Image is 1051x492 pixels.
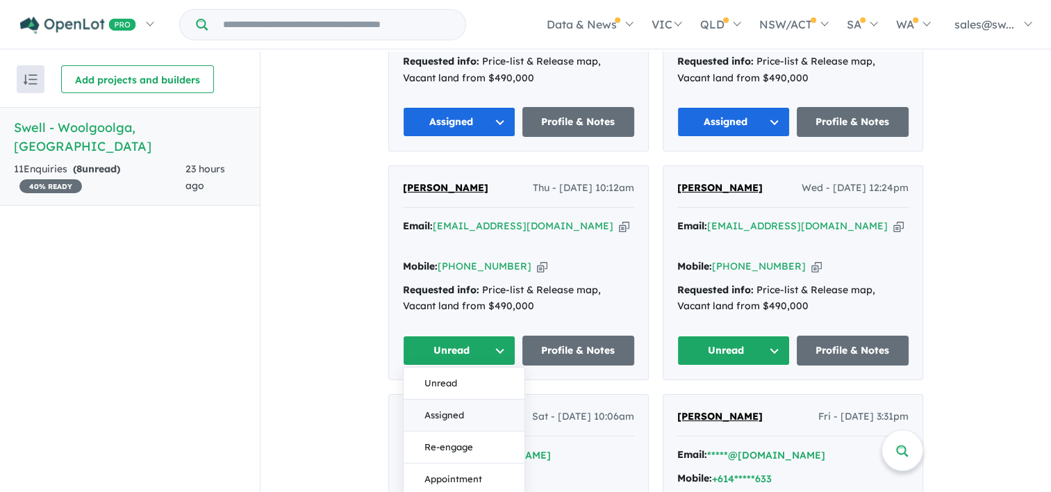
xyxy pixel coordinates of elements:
h5: Swell - Woolgoolga , [GEOGRAPHIC_DATA] [14,118,246,156]
button: Unread [403,336,515,366]
span: [PERSON_NAME] [677,181,763,194]
a: [PHONE_NUMBER] [712,260,806,272]
div: Price-list & Release map, Vacant land from $490,000 [677,282,909,315]
a: Profile & Notes [522,107,635,137]
span: Sat - [DATE] 10:06am [532,409,634,425]
input: Try estate name, suburb, builder or developer [210,10,463,40]
button: Copy [537,259,547,274]
span: sales@sw... [954,17,1014,31]
button: Assigned [403,107,515,137]
strong: Email: [677,220,707,232]
div: Price-list & Release map, Vacant land from $490,000 [677,54,909,87]
a: [PERSON_NAME] [403,180,488,197]
strong: Email: [403,220,433,232]
button: Add projects and builders [61,65,214,93]
strong: Requested info: [403,284,479,296]
strong: Requested info: [677,55,754,67]
span: 23 hours ago [185,163,225,192]
button: Copy [893,219,904,233]
strong: Mobile: [403,260,438,272]
strong: Mobile: [677,260,712,272]
strong: Email: [677,448,707,461]
span: [PERSON_NAME] [403,181,488,194]
span: Wed - [DATE] 12:24pm [802,180,909,197]
a: Profile & Notes [797,336,909,366]
strong: Mobile: [677,472,712,484]
a: [EMAIL_ADDRESS][DOMAIN_NAME] [707,220,888,232]
strong: Requested info: [677,284,754,296]
div: 11 Enquir ies [14,161,185,195]
span: 40 % READY [19,179,82,193]
button: Copy [619,219,629,233]
button: Assigned [677,107,790,137]
a: [EMAIL_ADDRESS][DOMAIN_NAME] [433,220,613,232]
strong: ( unread) [73,163,120,175]
a: Profile & Notes [797,107,909,137]
span: Fri - [DATE] 3:31pm [818,409,909,425]
a: [PHONE_NUMBER] [438,260,531,272]
button: Re-engage [404,432,524,464]
a: Profile & Notes [522,336,635,366]
button: Unread [677,336,790,366]
span: [PERSON_NAME] [677,410,763,423]
img: Openlot PRO Logo White [20,17,136,34]
button: Unread [404,368,524,400]
div: Price-list & Release map, Vacant land from $490,000 [403,282,634,315]
div: Price-list & Release map, Vacant land from $490,000 [403,54,634,87]
a: [PERSON_NAME] [677,409,763,425]
span: 8 [76,163,82,175]
button: Assigned [404,400,524,432]
img: sort.svg [24,74,38,85]
button: Copy [811,259,822,274]
strong: Requested info: [403,55,479,67]
span: Thu - [DATE] 10:12am [533,180,634,197]
a: [PERSON_NAME] [677,180,763,197]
